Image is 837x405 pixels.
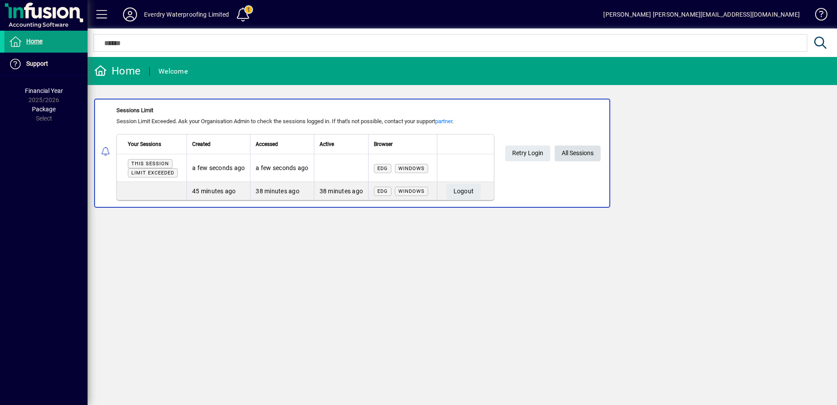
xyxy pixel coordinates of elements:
[186,182,250,200] td: 45 minutes ago
[250,182,313,200] td: 38 minutes ago
[116,106,494,115] div: Sessions Limit
[131,161,169,167] span: This session
[256,139,278,149] span: Accessed
[512,146,543,160] span: Retry Login
[26,38,42,45] span: Home
[320,139,334,149] span: Active
[116,117,494,126] div: Session Limit Exceeded. Ask your Organisation Admin to check the sessions logged in. If that's no...
[32,106,56,113] span: Package
[398,166,425,171] span: Windows
[398,188,425,194] span: Windows
[192,139,211,149] span: Created
[144,7,229,21] div: Everdry Waterproofing Limited
[562,146,594,160] span: All Sessions
[555,146,601,161] a: All Sessions
[25,87,63,94] span: Financial Year
[374,139,393,149] span: Browser
[116,7,144,22] button: Profile
[131,170,174,176] span: Limit exceeded
[505,146,550,161] button: Retry Login
[186,154,250,182] td: a few seconds ago
[26,60,48,67] span: Support
[603,7,800,21] div: [PERSON_NAME] [PERSON_NAME][EMAIL_ADDRESS][DOMAIN_NAME]
[377,166,388,171] span: Edg
[809,2,826,30] a: Knowledge Base
[377,188,388,194] span: Edg
[94,64,141,78] div: Home
[314,182,369,200] td: 38 minutes ago
[4,53,88,75] a: Support
[250,154,313,182] td: a few seconds ago
[88,99,837,208] app-alert-notification-menu-item: Sessions Limit
[128,139,161,149] span: Your Sessions
[435,118,452,124] a: partner
[158,64,188,78] div: Welcome
[447,184,481,199] button: Logout
[454,184,474,199] span: Logout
